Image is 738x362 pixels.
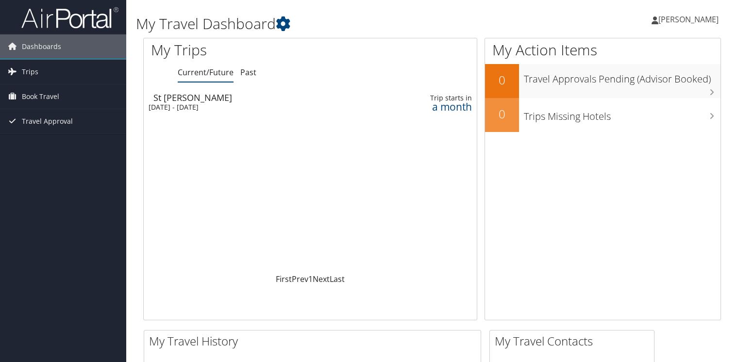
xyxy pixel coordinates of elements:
a: 0Trips Missing Hotels [485,98,721,132]
a: Next [313,274,330,284]
span: Trips [22,60,38,84]
a: [PERSON_NAME] [652,5,728,34]
span: [PERSON_NAME] [658,14,719,25]
h2: 0 [485,72,519,88]
span: Book Travel [22,84,59,109]
div: Trip starts in [400,94,472,102]
span: Dashboards [22,34,61,59]
span: Travel Approval [22,109,73,133]
div: St [PERSON_NAME] [153,93,365,102]
h3: Trips Missing Hotels [524,105,721,123]
a: 1 [308,274,313,284]
h2: 0 [485,106,519,122]
img: airportal-logo.png [21,6,118,29]
a: Prev [292,274,308,284]
a: Current/Future [178,67,234,78]
div: a month [400,102,472,111]
a: 0Travel Approvals Pending (Advisor Booked) [485,64,721,98]
div: [DATE] - [DATE] [149,103,360,112]
h3: Travel Approvals Pending (Advisor Booked) [524,67,721,86]
a: First [276,274,292,284]
h2: My Travel History [149,333,481,349]
h1: My Travel Dashboard [136,14,531,34]
h1: My Trips [151,40,331,60]
a: Last [330,274,345,284]
h1: My Action Items [485,40,721,60]
h2: My Travel Contacts [495,333,654,349]
a: Past [240,67,256,78]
